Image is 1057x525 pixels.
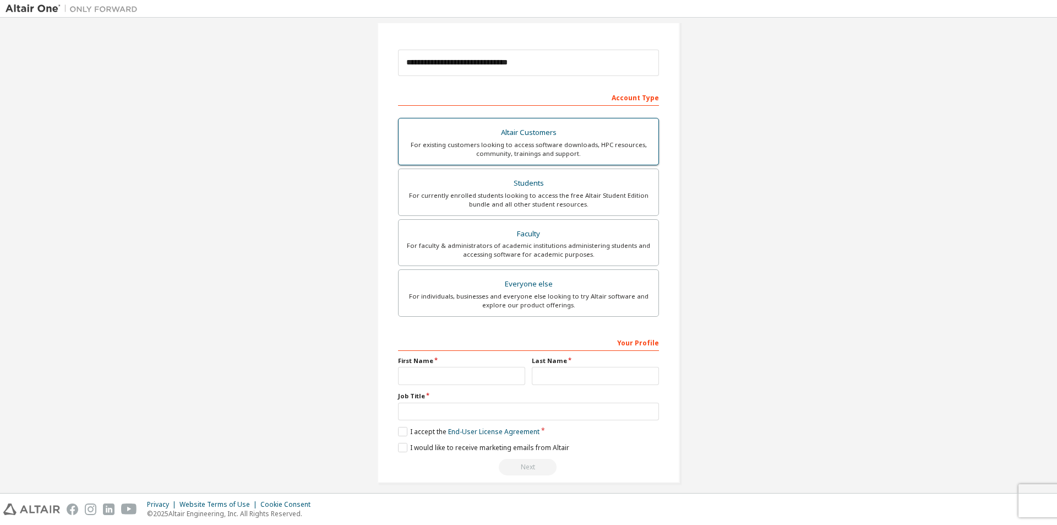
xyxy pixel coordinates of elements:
[405,191,652,209] div: For currently enrolled students looking to access the free Altair Student Edition bundle and all ...
[398,392,659,400] label: Job Title
[405,241,652,259] div: For faculty & administrators of academic institutions administering students and accessing softwa...
[405,277,652,292] div: Everyone else
[147,509,317,518] p: © 2025 Altair Engineering, Inc. All Rights Reserved.
[260,500,317,509] div: Cookie Consent
[398,459,659,475] div: Read and acccept EULA to continue
[398,333,659,351] div: Your Profile
[179,500,260,509] div: Website Terms of Use
[405,292,652,310] div: For individuals, businesses and everyone else looking to try Altair software and explore our prod...
[398,443,569,452] label: I would like to receive marketing emails from Altair
[448,427,540,436] a: End-User License Agreement
[121,504,137,515] img: youtube.svg
[405,226,652,242] div: Faculty
[405,125,652,140] div: Altair Customers
[147,500,179,509] div: Privacy
[6,3,143,14] img: Altair One
[405,176,652,191] div: Students
[398,88,659,106] div: Account Type
[398,356,525,365] label: First Name
[67,504,78,515] img: facebook.svg
[398,427,540,436] label: I accept the
[103,504,115,515] img: linkedin.svg
[532,356,659,365] label: Last Name
[3,504,60,515] img: altair_logo.svg
[405,140,652,158] div: For existing customers looking to access software downloads, HPC resources, community, trainings ...
[85,504,96,515] img: instagram.svg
